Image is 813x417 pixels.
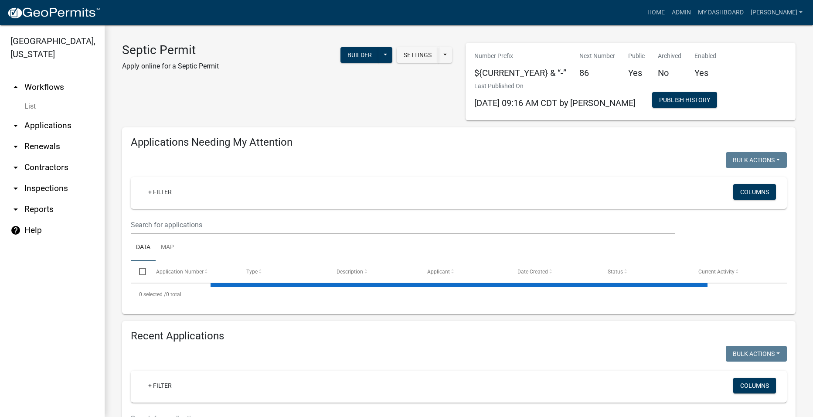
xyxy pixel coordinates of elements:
[122,43,219,58] h3: Septic Permit
[337,269,363,275] span: Description
[509,261,599,282] datatable-header-cell: Date Created
[141,378,179,393] a: + Filter
[10,82,21,92] i: arrow_drop_up
[131,261,147,282] datatable-header-cell: Select
[397,47,439,63] button: Settings
[10,225,21,236] i: help
[131,216,675,234] input: Search for applications
[474,82,636,91] p: Last Published On
[644,4,668,21] a: Home
[652,92,717,108] button: Publish History
[141,184,179,200] a: + Filter
[694,4,747,21] a: My Dashboard
[599,261,690,282] datatable-header-cell: Status
[139,291,166,297] span: 0 selected /
[726,152,787,168] button: Bulk Actions
[131,330,787,342] h4: Recent Applications
[474,68,566,78] h5: ${CURRENT_YEAR} & “-”
[131,284,787,305] div: 0 total
[238,261,328,282] datatable-header-cell: Type
[726,346,787,362] button: Bulk Actions
[147,261,238,282] datatable-header-cell: Application Number
[131,234,156,262] a: Data
[694,51,716,61] p: Enabled
[694,68,716,78] h5: Yes
[733,184,776,200] button: Columns
[698,269,735,275] span: Current Activity
[427,269,450,275] span: Applicant
[668,4,694,21] a: Admin
[579,51,615,61] p: Next Number
[652,97,717,104] wm-modal-confirm: Workflow Publish History
[156,234,179,262] a: Map
[10,141,21,152] i: arrow_drop_down
[658,51,681,61] p: Archived
[628,68,645,78] h5: Yes
[10,120,21,131] i: arrow_drop_down
[628,51,645,61] p: Public
[328,261,418,282] datatable-header-cell: Description
[419,261,509,282] datatable-header-cell: Applicant
[131,136,787,149] h4: Applications Needing My Attention
[156,269,204,275] span: Application Number
[747,4,806,21] a: [PERSON_NAME]
[733,378,776,393] button: Columns
[658,68,681,78] h5: No
[122,61,219,72] p: Apply online for a Septic Permit
[579,68,615,78] h5: 86
[474,98,636,108] span: [DATE] 09:16 AM CDT by [PERSON_NAME]
[246,269,258,275] span: Type
[10,183,21,194] i: arrow_drop_down
[474,51,566,61] p: Number Prefix
[690,261,780,282] datatable-header-cell: Current Activity
[608,269,623,275] span: Status
[10,162,21,173] i: arrow_drop_down
[517,269,548,275] span: Date Created
[10,204,21,215] i: arrow_drop_down
[340,47,379,63] button: Builder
